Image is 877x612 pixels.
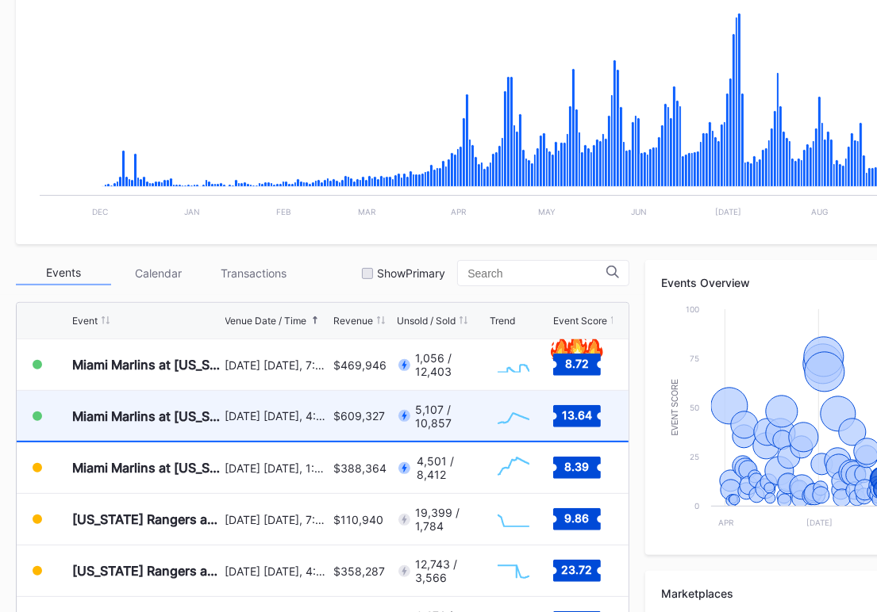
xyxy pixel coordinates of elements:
svg: Chart title [490,448,537,488]
text: 50 [690,403,699,412]
div: [US_STATE] Rangers at [US_STATE] Mets (Mets Alumni Classic/Mrs. Met Taxicab [GEOGRAPHIC_DATA] Giv... [72,563,221,579]
div: Event Score [553,315,607,327]
div: 4,501 / 8,412 [417,454,487,481]
div: Transactions [206,261,302,285]
text: Aug [811,207,828,216]
div: $609,327 [333,409,385,423]
div: Event [72,315,98,327]
text: [DATE] [806,518,833,527]
text: 9.86 [565,511,590,525]
text: 100 [686,304,699,314]
svg: Chart title [490,499,537,539]
div: $388,364 [333,461,387,475]
text: Apr [451,207,467,216]
text: 13.64 [562,407,592,421]
div: [DATE] [DATE], 7:10PM [225,358,329,372]
text: May [538,207,556,216]
text: 0 [694,501,699,511]
div: Miami Marlins at [US_STATE] Mets [72,460,221,476]
div: Unsold / Sold [397,315,456,327]
div: Trend [490,315,515,327]
div: Show Primary [377,266,445,280]
div: $110,940 [333,513,383,526]
div: [DATE] [DATE], 4:10PM [225,409,329,423]
div: $469,946 [333,358,387,372]
text: 75 [690,354,699,363]
div: 12,743 / 3,566 [415,557,486,584]
div: Miami Marlins at [US_STATE] Mets (Fireworks Night) [72,357,221,373]
div: 19,399 / 1,784 [415,506,486,533]
svg: Chart title [490,396,537,436]
div: [DATE] [DATE], 7:10PM [225,513,329,526]
div: 5,107 / 10,857 [416,403,487,430]
text: 23.72 [562,563,593,576]
svg: Chart title [490,551,537,591]
text: Apr [718,518,734,527]
div: [DATE] [DATE], 4:10PM [225,564,329,578]
input: Search [467,267,606,280]
div: 1,056 / 12,403 [415,351,486,378]
div: [US_STATE] Rangers at [US_STATE] Mets [72,511,221,527]
div: Revenue [333,315,373,327]
div: Miami Marlins at [US_STATE] Mets ([PERSON_NAME] Giveaway) [72,408,221,424]
div: Venue Date / Time [225,315,307,327]
text: 8.72 [565,357,589,370]
text: Jan [184,207,200,216]
div: Events [16,261,111,285]
div: [DATE] [DATE], 1:40PM [225,461,329,475]
text: 8.39 [565,460,590,473]
div: Calendar [111,261,206,285]
text: Mar [358,207,376,216]
text: Jun [631,207,647,216]
text: Dec [92,207,108,216]
svg: Chart title [490,345,537,384]
text: [DATE] [715,207,741,216]
div: $358,287 [333,564,385,578]
text: 25 [690,452,699,461]
text: Event Score [671,379,679,436]
text: Feb [276,207,291,216]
